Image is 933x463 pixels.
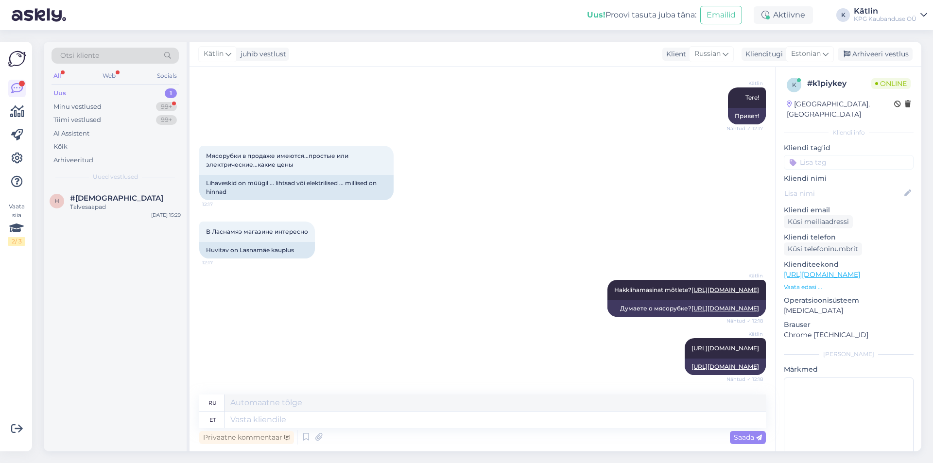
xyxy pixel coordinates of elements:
div: Huvitav on Lasnamäe kauplus [199,242,315,258]
span: Мясорубки в продаже имеются...простые или электрические...какие цены [206,152,350,168]
p: Kliendi nimi [784,173,914,184]
b: Uus! [587,10,605,19]
div: 99+ [156,102,177,112]
p: Kliendi tag'id [784,143,914,153]
div: juhib vestlust [237,49,286,59]
div: KPG Kaubanduse OÜ [854,15,916,23]
div: 99+ [156,115,177,125]
p: Chrome [TECHNICAL_ID] [784,330,914,340]
div: Думаете о мясорубке? [607,300,766,317]
p: Brauser [784,320,914,330]
div: Privaatne kommentaar [199,431,294,444]
span: Uued vestlused [93,172,138,181]
div: Aktiivne [754,6,813,24]
div: Proovi tasuta juba täna: [587,9,696,21]
span: Kätlin [726,272,763,279]
span: Otsi kliente [60,51,99,61]
div: Lihaveskid on müügil ... lihtsad või elektrilised ... millised on hinnad [199,175,394,200]
p: [MEDICAL_DATA] [784,306,914,316]
div: Web [101,69,118,82]
a: [URL][DOMAIN_NAME] [784,270,860,279]
div: AI Assistent [53,129,89,138]
div: Kõik [53,142,68,152]
p: Klienditeekond [784,259,914,270]
span: Kätlin [726,80,763,87]
span: Online [871,78,911,89]
div: Привет! [728,108,766,124]
span: #hzroamlu [70,194,163,203]
div: Arhiveeri vestlus [838,48,913,61]
p: Operatsioonisüsteem [784,295,914,306]
div: 1 [165,88,177,98]
span: Kätlin [204,49,224,59]
span: Russian [694,49,721,59]
a: [URL][DOMAIN_NAME] [691,344,759,352]
span: В Ласнамяэ магазине интересно [206,228,308,235]
div: K [836,8,850,22]
span: Kätlin [726,330,763,338]
div: [DATE] 15:29 [151,211,181,219]
div: Vaata siia [8,202,25,246]
div: Klienditugi [742,49,783,59]
a: KätlinKPG Kaubanduse OÜ [854,7,927,23]
div: 2 / 3 [8,237,25,246]
div: All [52,69,63,82]
span: Estonian [791,49,821,59]
div: Arhiveeritud [53,155,93,165]
div: Tiimi vestlused [53,115,101,125]
span: 12:17 [202,201,239,208]
button: Emailid [700,6,742,24]
span: Tere! [745,94,759,101]
div: [PERSON_NAME] [784,350,914,359]
a: [URL][DOMAIN_NAME] [691,305,759,312]
span: k [792,81,796,88]
div: Kätlin [854,7,916,15]
div: Küsi telefoninumbrit [784,242,862,256]
div: et [209,412,216,428]
div: Klient [662,49,686,59]
span: h [54,197,59,205]
div: Talvesaapad [70,203,181,211]
span: Saada [734,433,762,442]
a: [URL][DOMAIN_NAME] [691,286,759,293]
div: Socials [155,69,179,82]
span: Nähtud ✓ 12:17 [726,125,763,132]
div: Minu vestlused [53,102,102,112]
input: Lisa tag [784,155,914,170]
span: Hakklihamasinat mõtlete? [614,286,759,293]
a: [URL][DOMAIN_NAME] [691,363,759,370]
p: Vaata edasi ... [784,283,914,292]
div: # k1piykey [807,78,871,89]
span: Nähtud ✓ 12:18 [726,317,763,325]
p: Kliendi telefon [784,232,914,242]
span: 12:17 [202,259,239,266]
span: Nähtud ✓ 12:18 [726,376,763,383]
div: Küsi meiliaadressi [784,215,853,228]
div: ru [208,394,217,411]
div: Kliendi info [784,128,914,137]
input: Lisa nimi [784,188,902,199]
p: Märkmed [784,364,914,375]
div: [GEOGRAPHIC_DATA], [GEOGRAPHIC_DATA] [787,99,894,120]
p: Kliendi email [784,205,914,215]
img: Askly Logo [8,50,26,68]
div: Uus [53,88,66,98]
